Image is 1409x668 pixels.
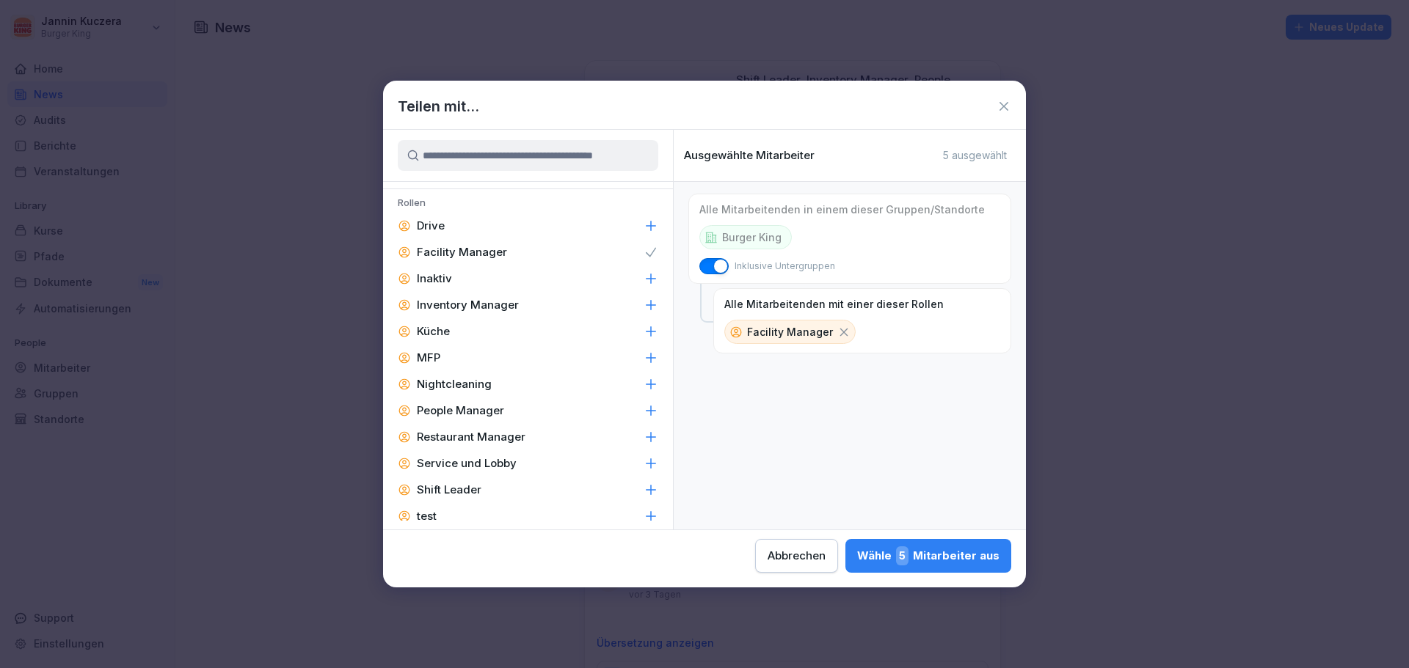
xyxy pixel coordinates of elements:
[417,245,507,260] p: Facility Manager
[383,197,673,213] p: Rollen
[417,403,504,418] p: People Manager
[943,149,1007,162] p: 5 ausgewählt
[417,482,481,497] p: Shift Leader
[398,95,479,117] h1: Teilen mit...
[417,298,519,312] p: Inventory Manager
[896,546,909,565] span: 5
[768,548,826,564] div: Abbrechen
[755,539,838,573] button: Abbrechen
[724,298,944,311] p: Alle Mitarbeitenden mit einer dieser Rollen
[735,260,835,273] p: Inklusive Untergruppen
[417,271,452,286] p: Inaktiv
[417,324,450,339] p: Küche
[722,230,782,245] p: Burger King
[845,539,1011,573] button: Wähle5Mitarbeiter aus
[684,149,815,162] p: Ausgewählte Mitarbeiter
[417,509,437,524] p: test
[417,219,445,233] p: Drive
[417,456,517,471] p: Service und Lobby
[417,377,492,392] p: Nightcleaning
[857,546,1000,565] div: Wähle Mitarbeiter aus
[699,203,985,216] p: Alle Mitarbeitenden in einem dieser Gruppen/Standorte
[747,324,833,339] p: Facility Manager
[417,350,440,365] p: MFP
[417,430,525,444] p: Restaurant Manager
